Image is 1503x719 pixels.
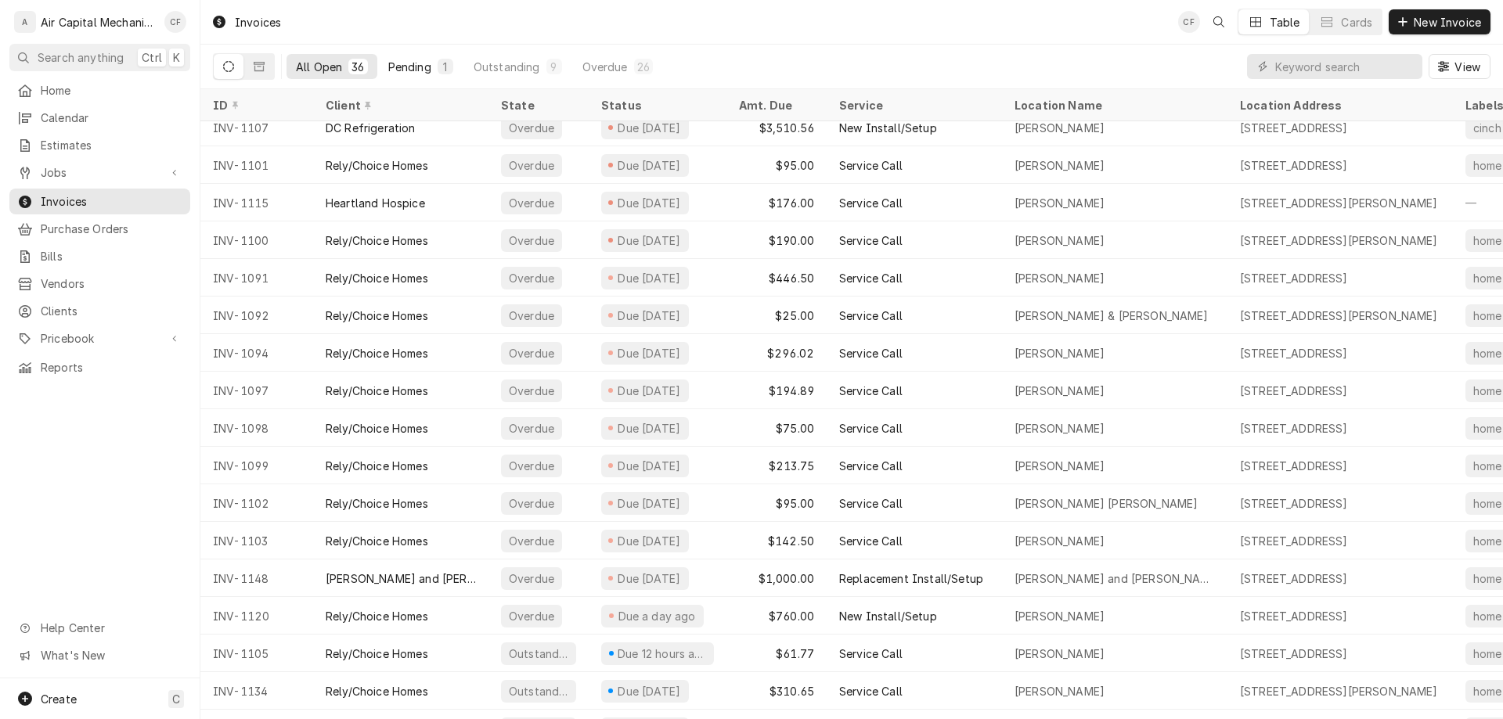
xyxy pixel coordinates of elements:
div: Due [DATE] [616,458,683,474]
div: $213.75 [726,447,827,484]
div: Due [DATE] [616,570,683,587]
a: Bills [9,243,190,269]
span: Vendors [41,275,182,292]
div: Rely/Choice Homes [326,232,428,249]
div: Replacement Install/Setup [839,570,983,587]
div: [STREET_ADDRESS] [1240,645,1348,662]
a: Estimates [9,132,190,158]
a: Go to Help Center [9,615,190,641]
div: Table [1270,14,1300,31]
div: $310.65 [726,672,827,710]
div: [STREET_ADDRESS] [1240,157,1348,174]
div: $75.00 [726,409,827,447]
div: Outstanding [507,683,570,699]
div: $760.00 [726,597,827,635]
div: [PERSON_NAME] & [PERSON_NAME] [1015,307,1209,324]
div: Rely/Choice Homes [326,157,428,174]
div: INV-1094 [200,334,313,372]
div: INV-1101 [200,146,313,184]
a: Invoices [9,189,190,214]
div: INV-1107 [200,109,313,146]
div: INV-1091 [200,259,313,297]
div: Rely/Choice Homes [326,307,428,324]
div: 36 [351,59,364,75]
div: [PERSON_NAME] [1015,195,1105,211]
div: INV-1102 [200,484,313,522]
div: [STREET_ADDRESS] [1240,608,1348,624]
button: Open search [1206,9,1231,34]
div: Service Call [839,458,903,474]
div: Due [DATE] [616,120,683,136]
div: [STREET_ADDRESS][PERSON_NAME] [1240,307,1438,324]
div: Cards [1341,14,1372,31]
div: Overdue [507,495,556,512]
span: What's New [41,647,181,663]
div: Rely/Choice Homes [326,645,428,662]
div: INV-1092 [200,297,313,334]
div: [PERSON_NAME] [1015,383,1105,399]
div: Outstanding [507,645,570,662]
div: Due a day ago [616,608,697,624]
div: [STREET_ADDRESS] [1240,570,1348,587]
div: Overdue [507,270,556,286]
div: Due [DATE] [616,157,683,174]
div: Overdue [507,570,556,587]
div: Location Address [1240,97,1437,113]
div: INV-1120 [200,597,313,635]
div: New Install/Setup [839,608,937,624]
div: Overdue [507,345,556,361]
div: Status [601,97,711,113]
div: [STREET_ADDRESS][PERSON_NAME] [1240,683,1438,699]
div: [STREET_ADDRESS] [1240,383,1348,399]
div: [PERSON_NAME] [1015,120,1105,136]
div: Charles Faure's Avatar [1178,11,1200,33]
div: Due [DATE] [616,195,683,211]
div: 1 [441,59,450,75]
div: ID [213,97,297,113]
div: INV-1099 [200,447,313,484]
span: Help Center [41,620,181,636]
div: [PERSON_NAME] and [PERSON_NAME] [1015,570,1215,587]
span: Purchase Orders [41,221,182,237]
span: Ctrl [142,49,162,66]
div: [PERSON_NAME] [1015,157,1105,174]
div: Overdue [507,383,556,399]
div: CF [164,11,186,33]
div: A [14,11,36,33]
div: Air Capital Mechanical [41,14,156,31]
a: Go to Jobs [9,160,190,185]
div: Service Call [839,420,903,437]
div: [STREET_ADDRESS] [1240,495,1348,512]
div: Due [DATE] [616,270,683,286]
div: 9 [550,59,559,75]
div: Due [DATE] [616,345,683,361]
span: Home [41,82,182,99]
span: New Invoice [1411,14,1484,31]
span: K [173,49,180,66]
div: $194.89 [726,372,827,409]
div: Overdue [507,458,556,474]
div: $296.02 [726,334,827,372]
button: View [1429,54,1490,79]
div: [STREET_ADDRESS] [1240,458,1348,474]
div: cinch [1472,120,1503,136]
div: Client [326,97,473,113]
div: INV-1148 [200,559,313,597]
div: [PERSON_NAME] [1015,232,1105,249]
div: Due [DATE] [616,383,683,399]
a: Vendors [9,271,190,297]
div: Overdue [582,59,628,75]
div: [STREET_ADDRESS] [1240,533,1348,549]
a: Calendar [9,105,190,131]
div: $95.00 [726,146,827,184]
div: Service Call [839,533,903,549]
div: $1,000.00 [726,559,827,597]
span: Search anything [38,49,124,66]
span: Clients [41,303,182,319]
span: Invoices [41,193,182,210]
span: Bills [41,248,182,264]
input: Keyword search [1275,54,1415,79]
div: INV-1134 [200,672,313,710]
div: Overdue [507,608,556,624]
span: Reports [41,359,182,376]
